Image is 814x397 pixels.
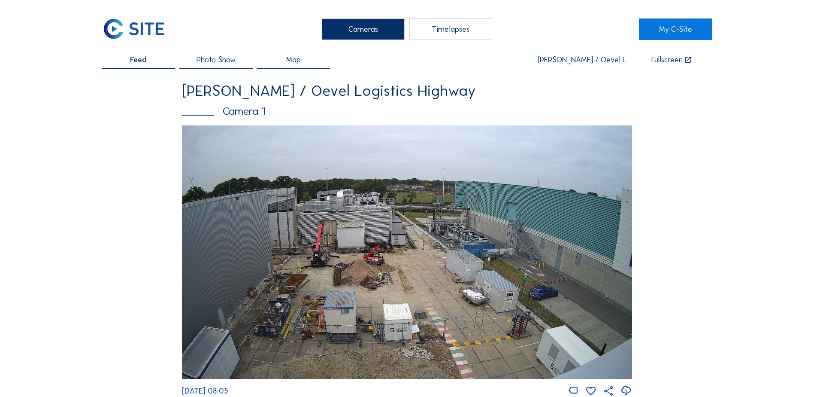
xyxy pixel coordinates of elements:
div: Camera 1 [182,106,632,116]
img: Image [182,125,632,379]
div: Fullscreen [651,56,683,64]
span: Map [286,56,301,64]
span: [DATE] 08:05 [182,386,228,396]
img: C-SITE Logo [102,18,166,40]
a: C-SITE Logo [102,18,175,40]
a: My C-Site [639,18,712,40]
div: Timelapses [409,18,492,40]
div: Cameras [322,18,405,40]
span: Photo Show [197,56,236,64]
div: [PERSON_NAME] / Oevel Logistics Highway [182,83,632,98]
span: Feed [130,56,147,64]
